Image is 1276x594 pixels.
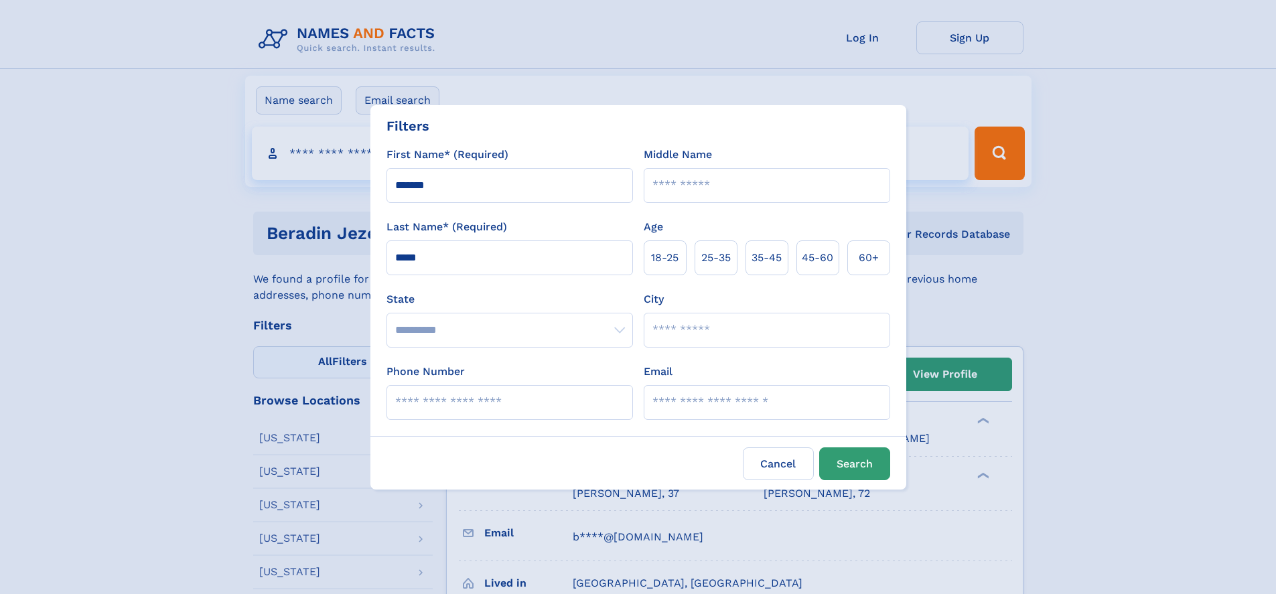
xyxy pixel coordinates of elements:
[386,364,465,380] label: Phone Number
[386,116,429,136] div: Filters
[752,250,782,266] span: 35‑45
[386,147,508,163] label: First Name* (Required)
[701,250,731,266] span: 25‑35
[651,250,679,266] span: 18‑25
[386,291,633,307] label: State
[644,219,663,235] label: Age
[743,447,814,480] label: Cancel
[802,250,833,266] span: 45‑60
[644,364,672,380] label: Email
[859,250,879,266] span: 60+
[386,219,507,235] label: Last Name* (Required)
[644,147,712,163] label: Middle Name
[644,291,664,307] label: City
[819,447,890,480] button: Search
